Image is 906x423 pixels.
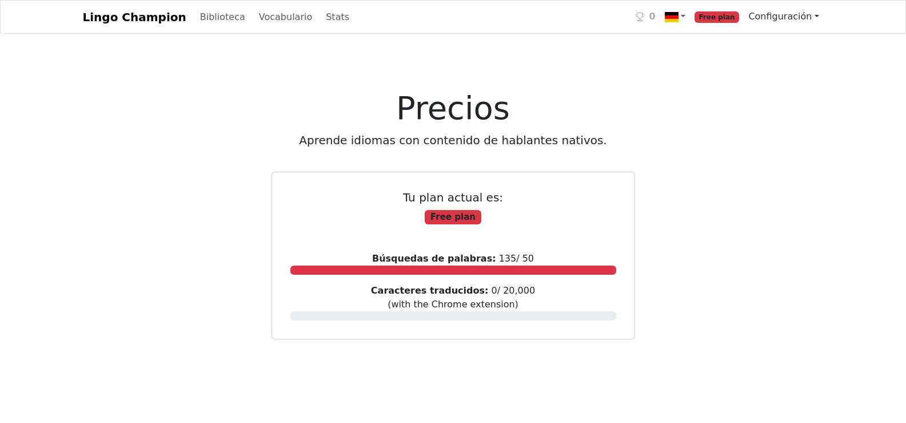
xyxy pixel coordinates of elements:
[234,132,673,149] p: Aprende idiomas con contenido de hablantes nativos.
[372,253,534,264] span: 135 / 50
[234,89,673,127] h1: Precios
[372,253,496,264] strong: Búsquedas de palabras:
[425,210,481,225] span: Free plan
[744,5,823,28] a: Configuración
[631,5,660,29] a: 0
[690,5,744,29] a: Free plan
[195,6,250,29] a: Biblioteca
[321,6,354,29] a: Stats
[371,285,535,310] span: 0 / 20,000 (with the Chrome extension)
[665,10,678,24] img: de.svg
[290,191,616,204] h5: Tu plan actual es:
[371,285,489,296] strong: Caracteres traducidos:
[649,10,655,23] span: 0
[254,6,317,29] a: Vocabulario
[695,11,740,23] span: Free plan
[83,6,186,29] a: Lingo Champion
